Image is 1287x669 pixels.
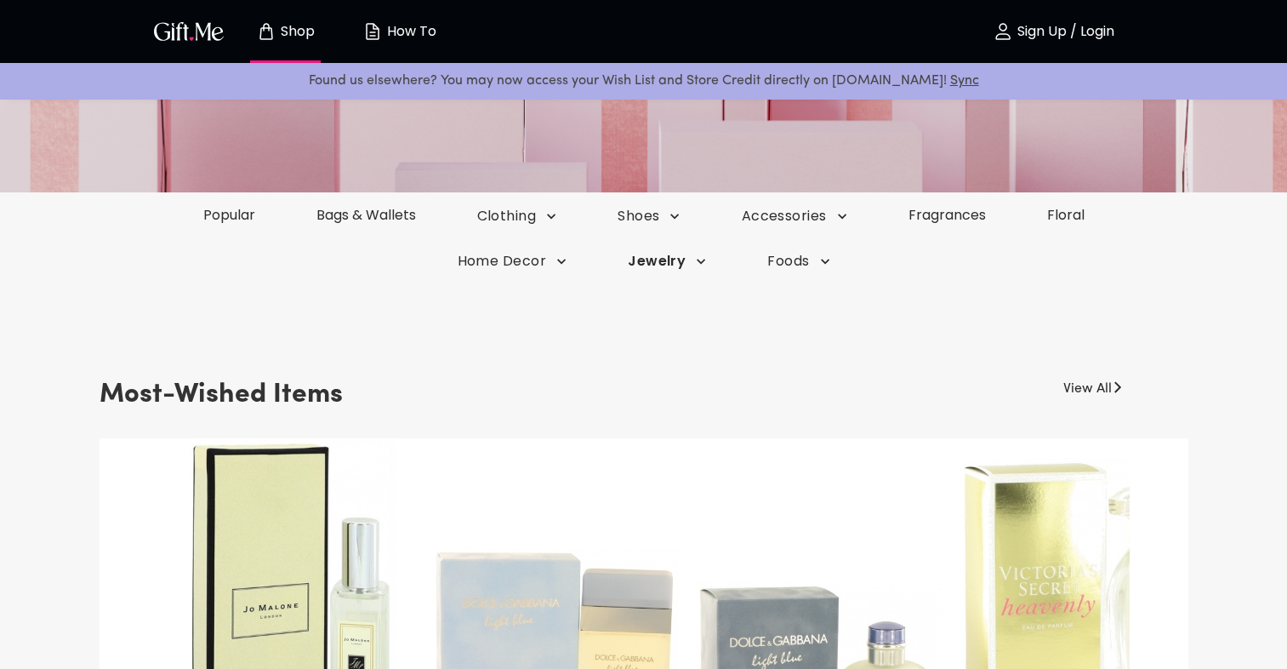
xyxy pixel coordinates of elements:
span: Accessories [741,207,846,226]
button: Sign Up / Login [969,4,1139,59]
p: Sign Up / Login [1013,25,1114,39]
img: GiftMe Logo [151,19,227,43]
img: how-to.svg [362,21,383,42]
a: Sync [950,74,979,88]
button: Store page [239,4,333,59]
button: Jewelry [597,252,737,271]
span: Clothing [477,207,557,226]
span: Jewelry [628,252,706,271]
a: Fragrances [878,205,1017,225]
button: Accessories [710,207,877,226]
button: Home Decor [426,252,597,271]
a: Floral [1017,205,1115,225]
button: Foods [737,252,860,271]
button: Clothing [447,207,588,226]
button: GiftMe Logo [149,21,229,42]
a: Popular [173,205,286,225]
button: How To [353,4,447,59]
a: View All [1063,372,1112,399]
h3: Most-Wished Items [100,372,343,418]
span: Shoes [618,207,680,226]
button: Shoes [587,207,710,226]
p: How To [383,25,436,39]
p: Shop [276,25,315,39]
span: Home Decor [457,252,567,271]
span: Foods [767,252,829,271]
a: Bags & Wallets [286,205,447,225]
p: Found us elsewhere? You may now access your Wish List and Store Credit directly on [DOMAIN_NAME]! [14,70,1273,92]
